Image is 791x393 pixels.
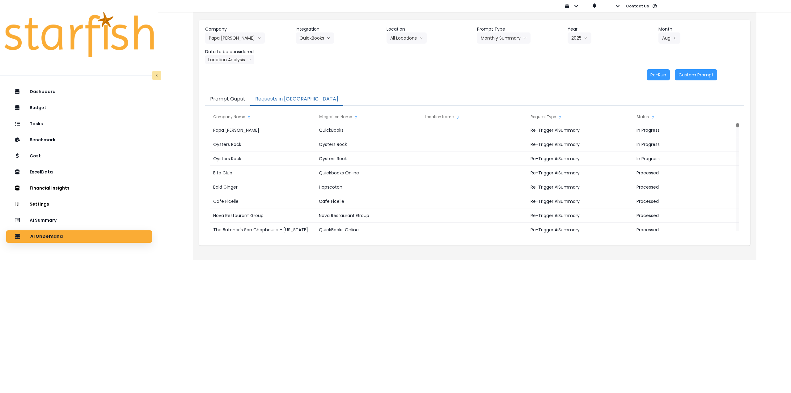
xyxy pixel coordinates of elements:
[296,32,334,44] button: QuickBooksarrow down line
[30,153,41,159] p: Cost
[6,214,152,227] button: AI Summary
[527,208,633,223] div: Re-Trigger AiSummary
[316,166,421,180] div: Quickbooks Online
[633,180,739,194] div: Processed
[527,194,633,208] div: Re-Trigger AiSummary
[248,57,251,63] svg: arrow down line
[527,180,633,194] div: Re-Trigger AiSummary
[6,230,152,243] button: AI OnDemand
[557,115,562,120] svg: sort
[523,35,527,41] svg: arrow down line
[527,166,633,180] div: Re-Trigger AiSummary
[633,137,739,152] div: In Progress
[353,115,358,120] svg: sort
[210,223,315,237] div: The Butcher's Son Chophouse - [US_STATE][GEOGRAPHIC_DATA]
[210,180,315,194] div: Bald Ginger
[205,93,250,106] button: Prompt Ouput
[387,32,427,44] button: All Locationsarrow down line
[316,123,421,137] div: QuickBooks
[6,166,152,178] button: ExcelData
[6,182,152,194] button: Financial Insights
[633,111,739,123] div: Status
[6,150,152,162] button: Cost
[205,26,291,32] header: Company
[30,105,46,110] p: Budget
[527,123,633,137] div: Re-Trigger AiSummary
[673,35,677,41] svg: arrow left line
[296,26,381,32] header: Integration
[210,166,315,180] div: Bite Club
[527,137,633,152] div: Re-Trigger AiSummary
[316,137,421,152] div: Oysters Rock
[210,137,315,152] div: Oysters Rock
[247,115,252,120] svg: sort
[210,152,315,166] div: Oysters Rock
[658,32,680,44] button: Augarrow left line
[210,123,315,137] div: Papa [PERSON_NAME]
[205,55,254,64] button: Location Analysisarrow down line
[647,69,670,80] button: Re-Run
[527,111,633,123] div: Request Type
[257,35,261,41] svg: arrow down line
[633,152,739,166] div: In Progress
[30,89,56,94] p: Dashboard
[316,208,421,223] div: Nova Restaurant Group
[387,26,472,32] header: Location
[422,111,527,123] div: Location Name
[675,69,717,80] button: Custom Prompt
[30,169,53,175] p: ExcelData
[6,134,152,146] button: Benchmark
[316,194,421,208] div: Cafe Ficelle
[477,26,563,32] header: Prompt Type
[419,35,423,41] svg: arrow down line
[327,35,330,41] svg: arrow down line
[477,32,531,44] button: Monthly Summaryarrow down line
[205,49,291,55] header: Data to be considered.
[210,194,315,208] div: Cafe Ficelle
[316,223,421,237] div: QuickBooks Online
[568,32,591,44] button: 2025arrow down line
[30,218,57,223] p: AI Summary
[568,26,653,32] header: Year
[633,166,739,180] div: Processed
[650,115,655,120] svg: sort
[250,93,343,106] button: Requests in [GEOGRAPHIC_DATA]
[316,180,421,194] div: Hopscotch
[658,26,744,32] header: Month
[527,223,633,237] div: Re-Trigger AiSummary
[316,111,421,123] div: Integration Name
[633,123,739,137] div: In Progress
[633,223,739,237] div: Processed
[6,118,152,130] button: Tasks
[30,137,55,143] p: Benchmark
[30,121,43,126] p: Tasks
[455,115,460,120] svg: sort
[210,111,315,123] div: Company Name
[210,208,315,223] div: Nova Restaurant Group
[633,208,739,223] div: Processed
[6,86,152,98] button: Dashboard
[30,234,63,239] p: AI OnDemand
[633,194,739,208] div: Processed
[6,102,152,114] button: Budget
[584,35,588,41] svg: arrow down line
[205,32,265,44] button: Papa [PERSON_NAME]arrow down line
[316,152,421,166] div: Oysters Rock
[527,152,633,166] div: Re-Trigger AiSummary
[6,198,152,211] button: Settings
